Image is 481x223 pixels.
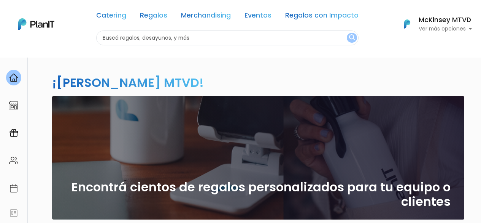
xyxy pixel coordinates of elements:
a: Eventos [244,12,271,21]
img: people-662611757002400ad9ed0e3c099ab2801c6687ba6c219adb57efc949bc21e19d.svg [9,156,18,165]
a: Regalos con Impacto [285,12,359,21]
h2: Encontrá cientos de regalos personalizados para tu equipo o clientes [66,180,451,209]
button: PlanIt Logo McKinsey MTVD Ver más opciones [394,14,472,34]
img: feedback-78b5a0c8f98aac82b08bfc38622c3050aee476f2c9584af64705fc4e61158814.svg [9,209,18,218]
img: home-e721727adea9d79c4d83392d1f703f7f8bce08238fde08b1acbfd93340b81755.svg [9,73,18,82]
p: Ver más opciones [419,26,472,32]
img: campaigns-02234683943229c281be62815700db0a1741e53638e28bf9629b52c665b00959.svg [9,128,18,138]
img: search_button-432b6d5273f82d61273b3651a40e1bd1b912527efae98b1b7a1b2c0702e16a8d.svg [349,34,355,42]
h2: ¡[PERSON_NAME] MTVD! [52,74,204,91]
a: Catering [96,12,126,21]
img: marketplace-4ceaa7011d94191e9ded77b95e3339b90024bf715f7c57f8cf31f2d8c509eaba.svg [9,101,18,110]
input: Buscá regalos, desayunos, y más [96,30,359,45]
img: calendar-87d922413cdce8b2cf7b7f5f62616a5cf9e4887200fb71536465627b3292af00.svg [9,184,18,193]
img: PlanIt Logo [18,18,54,30]
a: Regalos [140,12,167,21]
a: Merchandising [181,12,231,21]
img: PlanIt Logo [399,16,416,32]
h6: McKinsey MTVD [419,17,472,24]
